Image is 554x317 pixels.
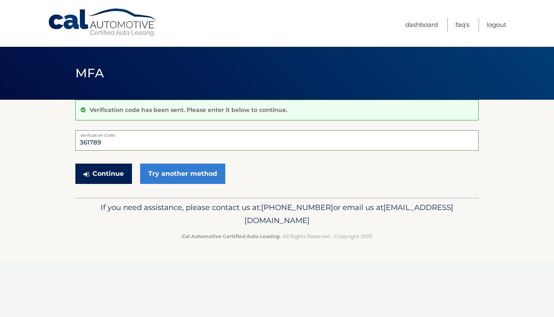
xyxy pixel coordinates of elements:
[405,18,438,31] a: Dashboard
[487,18,506,31] a: Logout
[244,203,453,225] span: [EMAIL_ADDRESS][DOMAIN_NAME]
[75,130,479,151] input: Verification Code
[81,201,473,227] p: If you need assistance, please contact us at: or email us at
[75,66,104,81] span: MFA
[140,164,225,184] a: Try another method
[48,8,158,37] a: Cal Automotive
[90,106,287,114] p: Verification code has been sent. Please enter it below to continue.
[75,164,132,184] button: Continue
[182,233,279,239] strong: Cal Automotive Certified Auto Leasing
[81,232,473,240] p: - All Rights Reserved - Copyright 2025
[455,18,469,31] a: FAQ's
[75,130,479,137] label: Verification Code
[261,203,333,212] span: [PHONE_NUMBER]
